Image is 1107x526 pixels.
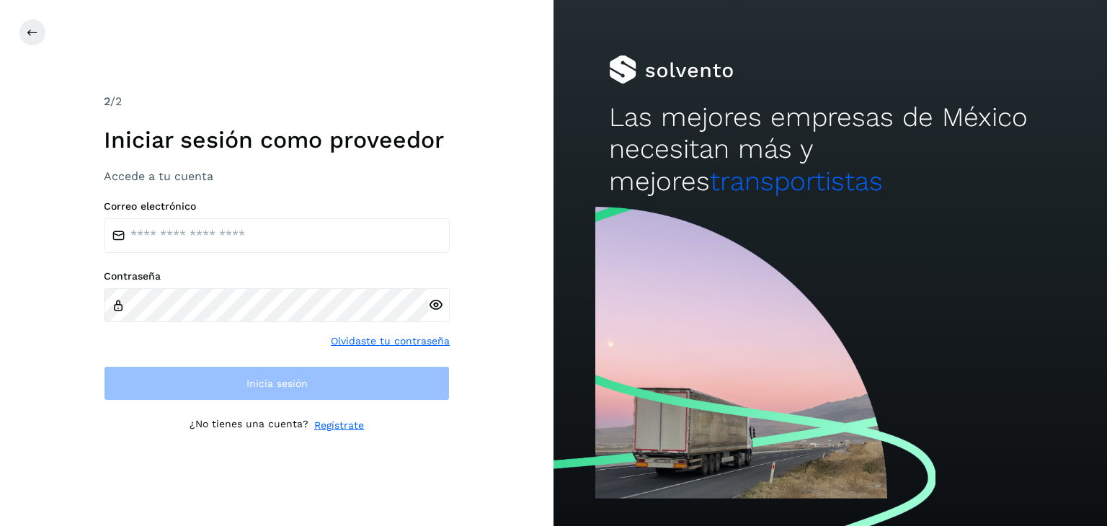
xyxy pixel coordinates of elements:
p: ¿No tienes una cuenta? [190,418,308,433]
span: Inicia sesión [246,378,308,388]
a: Regístrate [314,418,364,433]
h3: Accede a tu cuenta [104,169,450,183]
button: Inicia sesión [104,366,450,401]
label: Contraseña [104,270,450,282]
span: 2 [104,94,110,108]
h2: Las mejores empresas de México necesitan más y mejores [609,102,1052,197]
span: transportistas [710,166,883,197]
a: Olvidaste tu contraseña [331,334,450,349]
label: Correo electrónico [104,200,450,213]
div: /2 [104,93,450,110]
h1: Iniciar sesión como proveedor [104,126,450,153]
